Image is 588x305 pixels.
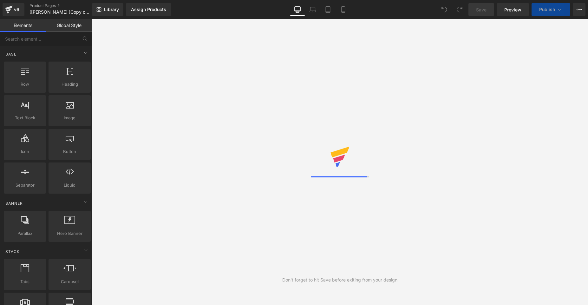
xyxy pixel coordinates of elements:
span: Liquid [50,182,89,189]
span: Library [104,7,119,12]
div: v6 [13,5,21,14]
span: Text Block [6,115,44,121]
span: Base [5,51,17,57]
a: Tablet [320,3,336,16]
a: Laptop [305,3,320,16]
button: More [573,3,585,16]
span: Separator [6,182,44,189]
a: Mobile [336,3,351,16]
span: Button [50,148,89,155]
span: Image [50,115,89,121]
div: Assign Products [131,7,166,12]
div: Don't forget to hit Save before exiting from your design [282,276,397,283]
a: v6 [3,3,24,16]
a: Desktop [290,3,305,16]
span: Tabs [6,278,44,285]
button: Redo [453,3,466,16]
span: Save [476,6,487,13]
a: Global Style [46,19,92,32]
span: Parallax [6,230,44,237]
span: Publish [539,7,555,12]
span: Preview [504,6,521,13]
a: Preview [497,3,529,16]
span: Stack [5,249,20,255]
span: [[PERSON_NAME] ]Copy of Altar PJ Set_V.4 Yes Colour Swatch_ Loungewear Template [29,10,90,15]
span: Carousel [50,278,89,285]
span: Hero Banner [50,230,89,237]
button: Publish [532,3,570,16]
span: Heading [50,81,89,88]
span: Banner [5,200,23,206]
span: Row [6,81,44,88]
button: Undo [438,3,451,16]
a: New Library [92,3,123,16]
a: Product Pages [29,3,102,8]
span: Icon [6,148,44,155]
